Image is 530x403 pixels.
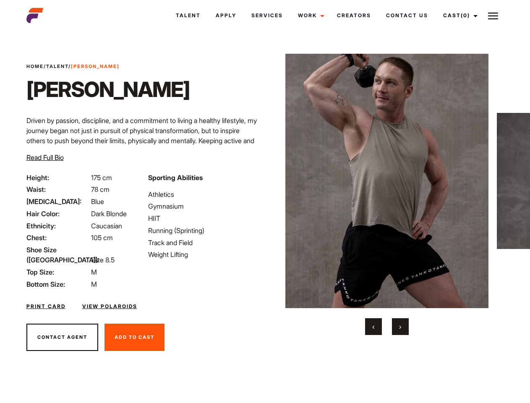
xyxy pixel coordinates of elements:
[148,213,260,223] li: HIIT
[91,280,97,288] span: M
[26,63,44,69] a: Home
[115,334,154,340] span: Add To Cast
[26,77,190,102] h1: [PERSON_NAME]
[372,322,374,331] span: Previous
[26,115,260,166] p: Driven by passion, discipline, and a commitment to living a healthy lifestyle, my journey began n...
[399,322,401,331] span: Next
[379,4,436,27] a: Contact Us
[91,209,127,218] span: Dark Blonde
[244,4,290,27] a: Services
[26,303,65,310] a: Print Card
[148,249,260,259] li: Weight Lifting
[91,185,110,194] span: 78 cm
[104,324,164,351] button: Add To Cast
[91,233,113,242] span: 105 cm
[26,63,120,70] span: / /
[26,267,89,277] span: Top Size:
[290,4,329,27] a: Work
[168,4,208,27] a: Talent
[26,152,64,162] button: Read Full Bio
[91,197,104,206] span: Blue
[461,12,470,18] span: (0)
[46,63,68,69] a: Talent
[148,238,260,248] li: Track and Field
[26,245,89,265] span: Shoe Size ([GEOGRAPHIC_DATA]):
[208,4,244,27] a: Apply
[26,209,89,219] span: Hair Color:
[148,173,203,182] strong: Sporting Abilities
[82,303,137,310] a: View Polaroids
[26,221,89,231] span: Ethnicity:
[26,7,43,24] img: cropped-aefm-brand-fav-22-square.png
[26,196,89,207] span: [MEDICAL_DATA]:
[26,153,64,162] span: Read Full Bio
[91,268,97,276] span: M
[148,201,260,211] li: Gymnasium
[148,189,260,199] li: Athletics
[329,4,379,27] a: Creators
[91,222,122,230] span: Caucasian
[26,324,98,351] button: Contact Agent
[488,11,498,21] img: Burger icon
[436,4,483,27] a: Cast(0)
[91,256,115,264] span: Size 8.5
[71,63,120,69] strong: [PERSON_NAME]
[91,173,112,182] span: 175 cm
[26,233,89,243] span: Chest:
[26,279,89,289] span: Bottom Size:
[148,225,260,236] li: Running (Sprinting)
[26,173,89,183] span: Height:
[26,184,89,194] span: Waist:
